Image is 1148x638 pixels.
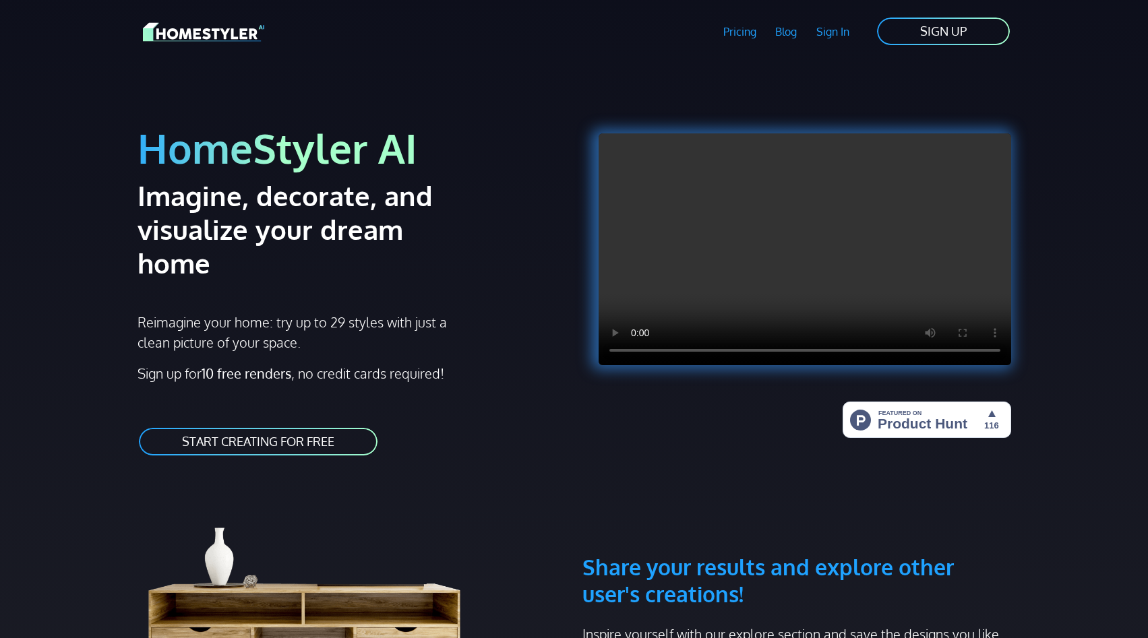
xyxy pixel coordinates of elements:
[143,20,264,44] img: HomeStyler AI logo
[766,16,807,47] a: Blog
[202,364,291,382] strong: 10 free renders
[876,16,1011,46] a: SIGN UP
[582,489,1011,608] h3: Share your results and explore other user's creations!
[138,179,481,280] h2: Imagine, decorate, and visualize your dream home
[138,363,566,383] p: Sign up for , no credit cards required!
[807,16,859,47] a: Sign In
[138,312,459,352] p: Reimagine your home: try up to 29 styles with just a clean picture of your space.
[138,426,379,457] a: START CREATING FOR FREE
[138,123,566,173] h1: HomeStyler AI
[713,16,766,47] a: Pricing
[843,402,1011,438] img: HomeStyler AI - Interior Design Made Easy: One Click to Your Dream Home | Product Hunt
